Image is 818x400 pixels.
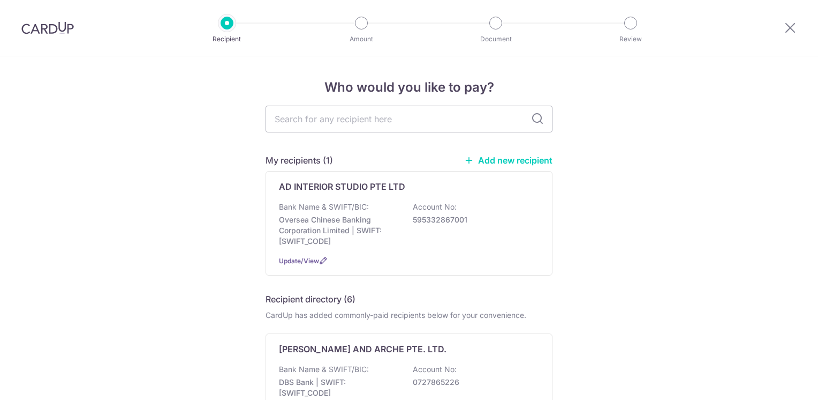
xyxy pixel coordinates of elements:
h5: My recipients (1) [266,154,333,167]
p: 595332867001 [413,214,533,225]
p: Document [456,34,535,45]
h5: Recipient directory (6) [266,293,355,306]
p: Bank Name & SWIFT/BIC: [279,364,369,375]
p: DBS Bank | SWIFT: [SWIFT_CODE] [279,377,399,398]
p: Oversea Chinese Banking Corporation Limited | SWIFT: [SWIFT_CODE] [279,214,399,247]
p: Recipient [187,34,267,45]
p: Amount [322,34,401,45]
p: Bank Name & SWIFT/BIC: [279,202,369,212]
p: AD INTERIOR STUDIO PTE LTD [279,180,405,193]
p: Account No: [413,202,457,212]
p: [PERSON_NAME] AND ARCHE PTE. LTD. [279,343,446,355]
p: Review [591,34,670,45]
img: CardUp [21,21,74,34]
p: 0727865226 [413,377,533,388]
div: CardUp has added commonly-paid recipients below for your convenience. [266,310,552,321]
p: Account No: [413,364,457,375]
a: Update/View [279,257,319,265]
a: Add new recipient [464,155,552,166]
input: Search for any recipient here [266,106,552,132]
h4: Who would you like to pay? [266,78,552,97]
